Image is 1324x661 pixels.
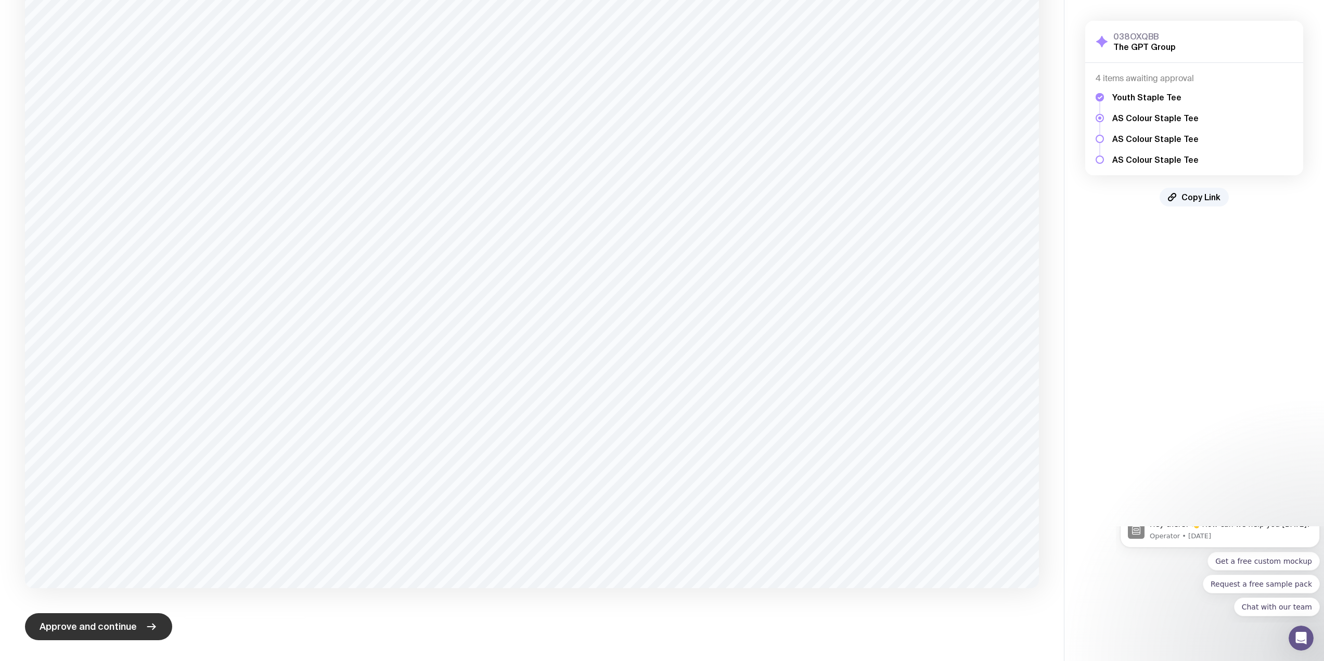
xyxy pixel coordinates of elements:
button: Quick reply: Chat with our team [118,71,204,90]
h3: 038OXQBB [1113,31,1176,42]
span: Approve and continue [40,620,137,633]
h5: AS Colour Staple Tee [1112,113,1199,123]
h5: AS Colour Staple Tee [1112,154,1199,165]
button: Quick reply: Request a free sample pack [87,48,204,67]
iframe: Intercom live chat [1289,626,1314,651]
h5: Youth Staple Tee [1112,92,1199,102]
h5: AS Colour Staple Tee [1112,134,1199,144]
button: Request Amendments [181,613,310,640]
button: Copy Link [1160,188,1229,206]
span: Copy Link [1181,192,1220,202]
h4: 4 items awaiting approval [1096,73,1293,84]
h2: The GPT Group [1113,42,1176,52]
p: Message from Operator, sent 3d ago [34,5,196,15]
button: Approve and continue [25,613,172,640]
button: Quick reply: Get a free custom mockup [92,25,204,44]
div: Quick reply options [4,25,204,90]
iframe: Intercom notifications message [1116,526,1324,623]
